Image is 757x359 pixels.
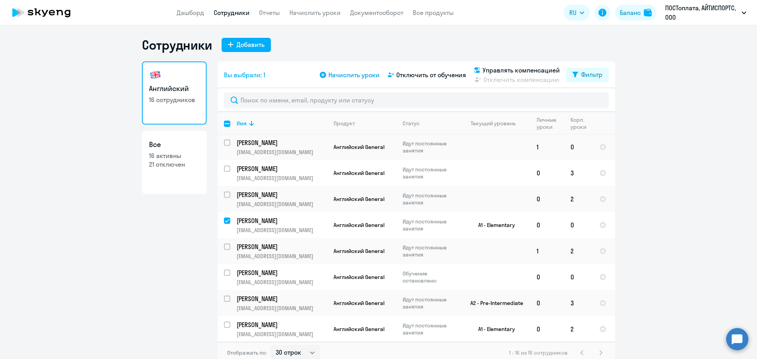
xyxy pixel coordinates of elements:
[403,120,420,127] div: Статус
[237,268,327,277] a: [PERSON_NAME]
[334,273,384,281] span: Английский General
[396,70,466,80] span: Отключить от обучения
[530,316,564,342] td: 0
[403,166,457,180] p: Идут постоянные занятия
[142,131,207,194] a: Все16 активны21 отключен
[530,290,564,316] td: 0
[237,331,327,338] p: [EMAIL_ADDRESS][DOMAIN_NAME]
[334,120,355,127] div: Продукт
[222,38,271,52] button: Добавить
[177,9,204,17] a: Дашборд
[564,212,593,238] td: 0
[403,192,457,206] p: Идут постоянные занятия
[471,120,516,127] div: Текущий уровень
[644,9,652,17] img: balance
[334,221,384,229] span: Английский General
[214,9,250,17] a: Сотрудники
[413,9,454,17] a: Все продукты
[581,70,602,79] div: Фильтр
[457,316,530,342] td: A1 - Elementary
[564,290,593,316] td: 3
[149,84,200,94] h3: Английский
[237,242,327,251] a: [PERSON_NAME]
[334,247,384,255] span: Английский General
[237,253,327,260] p: [EMAIL_ADDRESS][DOMAIN_NAME]
[571,116,587,130] div: Корп. уроки
[483,65,560,75] span: Управлять компенсацией
[566,68,609,82] button: Фильтр
[237,279,327,286] p: [EMAIL_ADDRESS][DOMAIN_NAME]
[615,5,656,20] button: Балансbalance
[142,37,212,53] h1: Сотрудники
[334,169,384,177] span: Английский General
[237,216,326,225] p: [PERSON_NAME]
[457,212,530,238] td: A1 - Elementary
[237,294,326,303] p: [PERSON_NAME]
[237,242,326,251] p: [PERSON_NAME]
[237,190,326,199] p: [PERSON_NAME]
[237,216,327,225] a: [PERSON_NAME]
[149,151,200,160] p: 16 активны
[569,8,576,17] span: RU
[334,299,384,307] span: Английский General
[237,138,327,147] a: [PERSON_NAME]
[259,9,280,17] a: Отчеты
[237,268,326,277] p: [PERSON_NAME]
[237,201,327,208] p: [EMAIL_ADDRESS][DOMAIN_NAME]
[530,212,564,238] td: 0
[334,195,384,203] span: Английский General
[530,160,564,186] td: 0
[564,134,593,160] td: 0
[530,134,564,160] td: 1
[564,264,593,290] td: 0
[564,5,590,20] button: RU
[237,320,327,329] a: [PERSON_NAME]
[237,305,327,312] p: [EMAIL_ADDRESS][DOMAIN_NAME]
[403,140,457,154] p: Идут постоянные занятия
[403,270,457,284] p: Обучение остановлено
[509,349,568,356] span: 1 - 16 из 16 сотрудников
[403,296,457,310] p: Идут постоянные занятия
[350,9,403,17] a: Документооборот
[403,218,457,232] p: Идут постоянные занятия
[334,326,384,333] span: Английский General
[530,186,564,212] td: 0
[571,116,593,130] div: Корп. уроки
[237,138,326,147] p: [PERSON_NAME]
[620,8,641,17] div: Баланс
[237,294,327,303] a: [PERSON_NAME]
[237,149,327,156] p: [EMAIL_ADDRESS][DOMAIN_NAME]
[289,9,341,17] a: Начислить уроки
[530,264,564,290] td: 0
[149,69,162,81] img: english
[463,120,530,127] div: Текущий уровень
[328,70,380,80] span: Начислить уроки
[237,175,327,182] p: [EMAIL_ADDRESS][DOMAIN_NAME]
[457,290,530,316] td: A2 - Pre-Intermediate
[149,160,200,169] p: 21 отключен
[142,61,207,125] a: Английский16 сотрудников
[224,92,609,108] input: Поиск по имени, email, продукту или статусу
[537,116,564,130] div: Личные уроки
[403,120,457,127] div: Статус
[537,116,559,130] div: Личные уроки
[237,164,327,173] a: [PERSON_NAME]
[665,3,738,22] p: ПОСТоплата, АЙТИСПОРТС, ООО
[237,164,326,173] p: [PERSON_NAME]
[334,120,396,127] div: Продукт
[661,3,750,22] button: ПОСТоплата, АЙТИСПОРТС, ООО
[530,238,564,264] td: 1
[564,160,593,186] td: 3
[237,120,247,127] div: Имя
[334,143,384,151] span: Английский General
[403,244,457,258] p: Идут постоянные занятия
[237,40,265,49] div: Добавить
[237,320,326,329] p: [PERSON_NAME]
[149,95,200,104] p: 16 сотрудников
[237,227,327,234] p: [EMAIL_ADDRESS][DOMAIN_NAME]
[237,190,327,199] a: [PERSON_NAME]
[224,70,265,80] span: Вы выбрали: 1
[149,140,200,150] h3: Все
[403,322,457,336] p: Идут постоянные занятия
